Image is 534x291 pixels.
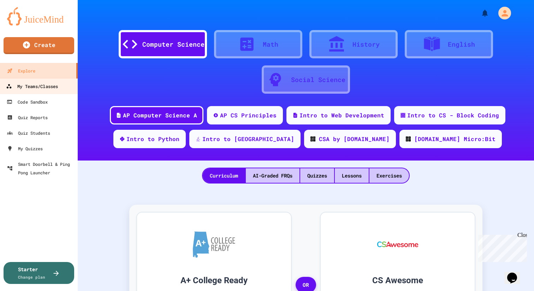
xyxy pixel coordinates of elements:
button: StarterChange plan [4,262,74,284]
div: Exercises [369,168,409,183]
div: [DOMAIN_NAME] Micro:Bit [414,135,496,143]
img: A+ College Ready [193,231,235,258]
img: logo-orange.svg [7,7,71,25]
div: Intro to Web Development [299,111,384,120]
div: Starter [18,266,45,280]
h3: CS Awesome [331,274,464,287]
img: CODE_logo_RGB.png [310,136,315,141]
div: My Quizzes [7,144,43,153]
iframe: chat widget [504,263,527,284]
div: Quiz Students [7,129,50,137]
div: Intro to [GEOGRAPHIC_DATA] [202,135,294,143]
div: AI-Graded FRQs [246,168,299,183]
div: CSA by [DOMAIN_NAME] [319,135,390,143]
div: Computer Science [142,40,204,49]
div: Smart Doorbell & Ping Pong Launcher [7,160,75,177]
div: My Account [491,5,513,21]
img: CS Awesome [370,223,426,266]
div: History [352,40,380,49]
div: English [448,40,475,49]
div: Chat with us now!Close [3,3,49,45]
div: Quizzes [300,168,334,183]
div: AP Computer Science A [123,111,197,120]
span: Change plan [18,274,45,280]
div: Social Science [291,75,345,85]
h3: A+ College Ready [148,274,280,287]
div: My Notifications [468,7,491,19]
a: Create [4,37,74,54]
div: My Teams/Classes [6,82,58,91]
div: Math [263,40,278,49]
div: Curriculum [203,168,245,183]
div: Intro to Python [126,135,179,143]
div: Explore [7,66,35,75]
img: CODE_logo_RGB.png [406,136,411,141]
div: Lessons [335,168,369,183]
div: Quiz Reports [7,113,48,122]
div: AP CS Principles [220,111,277,120]
div: Intro to CS - Block Coding [407,111,499,120]
iframe: chat widget [475,232,527,262]
div: Code Sandbox [7,98,48,106]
